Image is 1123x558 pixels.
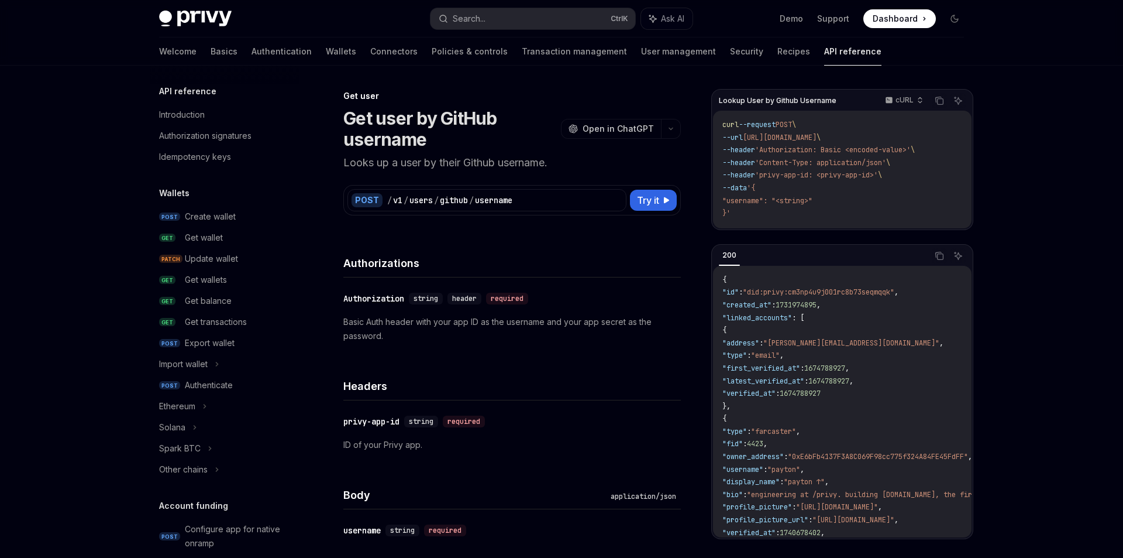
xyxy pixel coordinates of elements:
span: , [800,465,804,474]
span: --header [722,170,755,180]
span: , [878,502,882,512]
span: , [845,364,849,373]
span: "address" [722,338,759,348]
span: , [849,376,853,386]
div: Import wallet [159,357,208,371]
span: , [968,452,972,461]
span: }, [722,402,731,411]
p: ID of your Privy app. [343,438,681,452]
img: dark logo [159,11,232,27]
span: , [796,427,800,436]
div: Get balance [185,294,232,308]
div: Spark BTC [159,441,201,456]
div: users [409,194,433,206]
div: application/json [606,491,681,502]
span: Dashboard [873,13,918,25]
span: --url [722,133,743,142]
div: / [469,194,474,206]
span: GET [159,276,175,285]
span: 4423 [747,439,763,449]
div: Export wallet [185,336,235,350]
span: 1674788927 [808,376,849,386]
span: \ [911,145,915,155]
span: : [800,364,804,373]
div: Get user [343,90,681,102]
span: , [825,477,829,487]
span: : [771,300,776,310]
div: Authorization [343,293,404,304]
a: Security [730,37,763,66]
span: : [792,502,796,512]
span: Try it [637,193,659,207]
div: / [404,194,408,206]
div: Other chains [159,463,208,477]
div: required [424,525,466,536]
span: \ [886,158,890,167]
span: : [776,528,780,538]
h1: Get user by GitHub username [343,108,556,150]
span: POST [159,339,180,348]
span: \ [792,120,796,129]
a: Support [817,13,849,25]
span: --header [722,158,755,167]
span: "id" [722,287,739,297]
p: cURL [895,95,914,105]
span: PATCH [159,255,182,263]
div: Get wallets [185,273,227,287]
span: string [390,526,415,535]
div: privy-app-id [343,416,399,427]
span: { [722,414,726,423]
span: "latest_verified_at" [722,376,804,386]
span: "[PERSON_NAME][EMAIL_ADDRESS][DOMAIN_NAME]" [763,338,939,348]
a: Wallets [326,37,356,66]
span: POST [159,381,180,390]
span: : [808,515,812,525]
span: POST [776,120,792,129]
span: : [739,287,743,297]
a: Idempotency keys [150,146,299,167]
span: Ctrl K [611,14,628,23]
span: , [780,351,784,360]
span: "username" [722,465,763,474]
span: }' [722,208,731,218]
a: Authorization signatures [150,125,299,146]
span: Open in ChatGPT [583,123,654,135]
span: : [743,439,747,449]
span: "[URL][DOMAIN_NAME]" [796,502,878,512]
span: 1674788927 [804,364,845,373]
span: "[URL][DOMAIN_NAME]" [812,515,894,525]
button: Search...CtrlK [430,8,635,29]
span: 'privy-app-id: <privy-app-id>' [755,170,878,180]
span: "profile_picture" [722,502,792,512]
a: POSTCreate wallet [150,206,299,227]
div: required [443,416,485,427]
span: : [763,465,767,474]
h4: Body [343,487,606,503]
button: Copy the contents from the code block [932,248,947,263]
span: header [452,294,477,303]
span: : [780,477,784,487]
a: Introduction [150,104,299,125]
button: Ask AI [950,93,966,108]
div: github [440,194,468,206]
span: 1731974895 [776,300,817,310]
a: GETGet wallet [150,227,299,248]
span: Ask AI [661,13,684,25]
span: : [747,427,751,436]
div: username [343,525,381,536]
p: Looks up a user by their Github username. [343,155,681,171]
a: API reference [824,37,881,66]
span: , [817,300,821,310]
a: Transaction management [522,37,627,66]
div: Search... [453,12,485,26]
div: v1 [393,194,402,206]
span: "type" [722,427,747,436]
h5: Account funding [159,499,228,513]
a: GETGet transactions [150,311,299,333]
span: "payton ↑" [784,477,825,487]
h4: Headers [343,378,681,394]
div: required [486,293,528,304]
a: PATCHUpdate wallet [150,248,299,269]
span: { [722,275,726,285]
div: 200 [719,248,740,262]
